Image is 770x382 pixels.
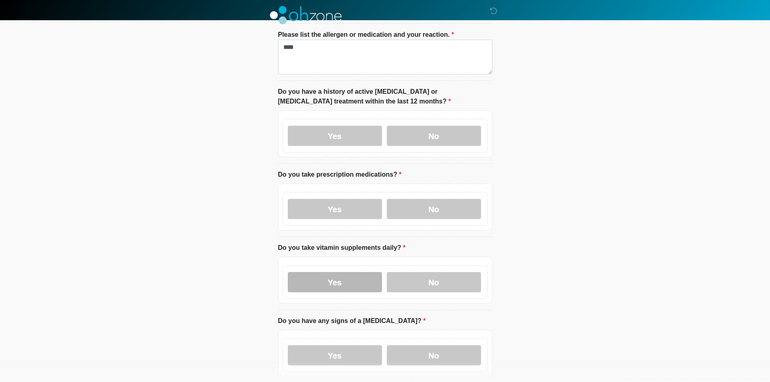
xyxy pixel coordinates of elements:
label: Please list the allergen or medication and your reaction. [278,30,454,40]
img: SKMD Wellness PLLC Logo [270,6,342,24]
label: Do you take prescription medications? [278,170,402,179]
label: Do you take vitamin supplements daily? [278,243,406,253]
label: Do you have a history of active [MEDICAL_DATA] or [MEDICAL_DATA] treatment within the last 12 mon... [278,87,492,106]
label: Do you have any signs of a [MEDICAL_DATA]? [278,316,426,326]
label: Yes [288,345,382,365]
label: Yes [288,126,382,146]
label: No [387,272,481,292]
label: Yes [288,199,382,219]
label: No [387,345,481,365]
label: No [387,126,481,146]
label: No [387,199,481,219]
label: Yes [288,272,382,292]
